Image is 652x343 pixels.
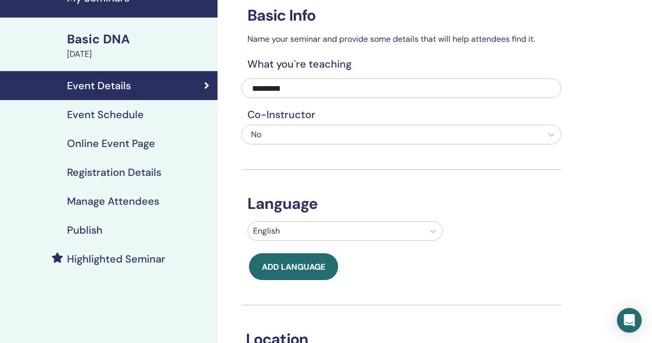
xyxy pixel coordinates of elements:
[241,194,561,213] h3: Language
[61,30,218,60] a: Basic DNA[DATE]
[67,137,155,150] h4: Online Event Page
[617,308,642,333] div: Open Intercom Messenger
[67,195,159,207] h4: Manage Attendees
[67,224,103,236] h4: Publish
[67,30,211,48] div: Basic DNA
[67,253,165,265] h4: Highlighted Seminar
[67,166,161,178] h4: Registration Details
[67,48,211,60] div: [DATE]
[67,79,131,92] h4: Event Details
[241,33,561,45] p: Name your seminar and provide some details that will help attendees find it.
[241,108,561,121] h4: Co-Instructor
[262,262,325,272] span: Add language
[249,253,338,280] button: Add language
[67,108,144,121] h4: Event Schedule
[251,129,261,140] span: No
[241,58,561,70] h4: What you`re teaching
[241,6,561,25] h3: Basic Info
